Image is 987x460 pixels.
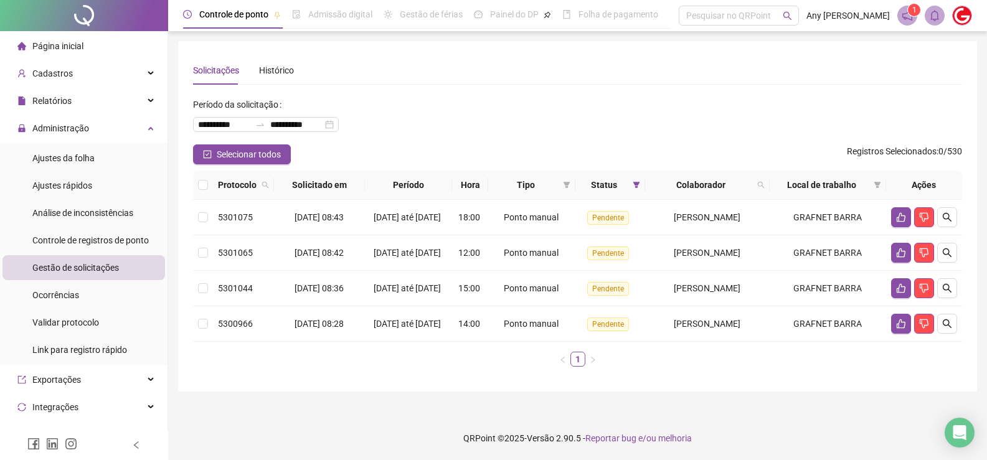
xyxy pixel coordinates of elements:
[929,10,940,21] span: bell
[17,124,26,133] span: lock
[587,211,629,225] span: Pendente
[559,356,567,364] span: left
[585,352,600,367] button: right
[555,352,570,367] li: Página anterior
[218,248,253,258] span: 5301065
[912,6,917,14] span: 1
[891,178,957,192] div: Ações
[193,144,291,164] button: Selecionar todos
[374,248,441,258] span: [DATE] até [DATE]
[259,176,272,194] span: search
[755,176,767,194] span: search
[32,208,133,218] span: Análise de inconsistências
[674,212,740,222] span: [PERSON_NAME]
[27,438,40,450] span: facebook
[255,120,265,129] span: to
[65,438,77,450] span: instagram
[199,9,268,19] span: Controle de ponto
[871,176,884,194] span: filter
[458,248,480,258] span: 12:00
[32,96,72,106] span: Relatórios
[32,263,119,273] span: Gestão de solicitações
[17,375,26,384] span: export
[168,416,987,460] footer: QRPoint © 2025 - 2.90.5 -
[17,403,26,411] span: sync
[896,319,906,329] span: like
[183,10,192,19] span: clock-circle
[32,68,73,78] span: Cadastros
[474,10,483,19] span: dashboard
[17,69,26,78] span: user-add
[292,10,301,19] span: file-done
[259,63,294,77] div: Histórico
[46,438,59,450] span: linkedin
[770,306,886,342] td: GRAFNET BARRA
[203,150,212,159] span: check-square
[919,319,929,329] span: dislike
[384,10,392,19] span: sun
[273,11,281,19] span: pushpin
[589,356,597,364] span: right
[563,181,570,189] span: filter
[587,317,629,331] span: Pendente
[374,319,441,329] span: [DATE] até [DATE]
[32,123,89,133] span: Administração
[757,181,765,189] span: search
[896,283,906,293] span: like
[562,10,571,19] span: book
[570,352,585,367] li: 1
[218,319,253,329] span: 5300966
[32,345,127,355] span: Link para registro rápido
[674,283,740,293] span: [PERSON_NAME]
[847,146,937,156] span: Registros Selecionados
[17,96,26,105] span: file
[193,63,239,77] div: Solicitações
[493,178,558,192] span: Tipo
[504,319,559,329] span: Ponto manual
[770,271,886,306] td: GRAFNET BARRA
[579,9,658,19] span: Folha de pagamento
[896,248,906,258] span: like
[295,283,344,293] span: [DATE] 08:36
[650,178,752,192] span: Colaborador
[783,11,792,21] span: search
[132,441,141,449] span: left
[560,176,573,194] span: filter
[32,375,81,385] span: Exportações
[458,283,480,293] span: 15:00
[587,282,629,296] span: Pendente
[504,248,559,258] span: Ponto manual
[217,148,281,161] span: Selecionar todos
[218,212,253,222] span: 5301075
[587,246,629,260] span: Pendente
[674,319,740,329] span: [PERSON_NAME]
[770,235,886,271] td: GRAFNET BARRA
[919,248,929,258] span: dislike
[32,429,83,439] span: Acesso à API
[452,171,489,200] th: Hora
[458,212,480,222] span: 18:00
[847,144,962,164] span: : 0 / 530
[544,11,551,19] span: pushpin
[633,181,640,189] span: filter
[896,212,906,222] span: like
[953,6,971,25] img: 64933
[308,9,372,19] span: Admissão digital
[775,178,869,192] span: Local de trabalho
[770,200,886,235] td: GRAFNET BARRA
[295,248,344,258] span: [DATE] 08:42
[262,181,269,189] span: search
[902,10,913,21] span: notification
[365,171,452,200] th: Período
[571,352,585,366] a: 1
[674,248,740,258] span: [PERSON_NAME]
[919,283,929,293] span: dislike
[32,317,99,327] span: Validar protocolo
[942,283,952,293] span: search
[580,178,627,192] span: Status
[458,319,480,329] span: 14:00
[555,352,570,367] button: left
[942,248,952,258] span: search
[32,402,78,412] span: Integrações
[218,283,253,293] span: 5301044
